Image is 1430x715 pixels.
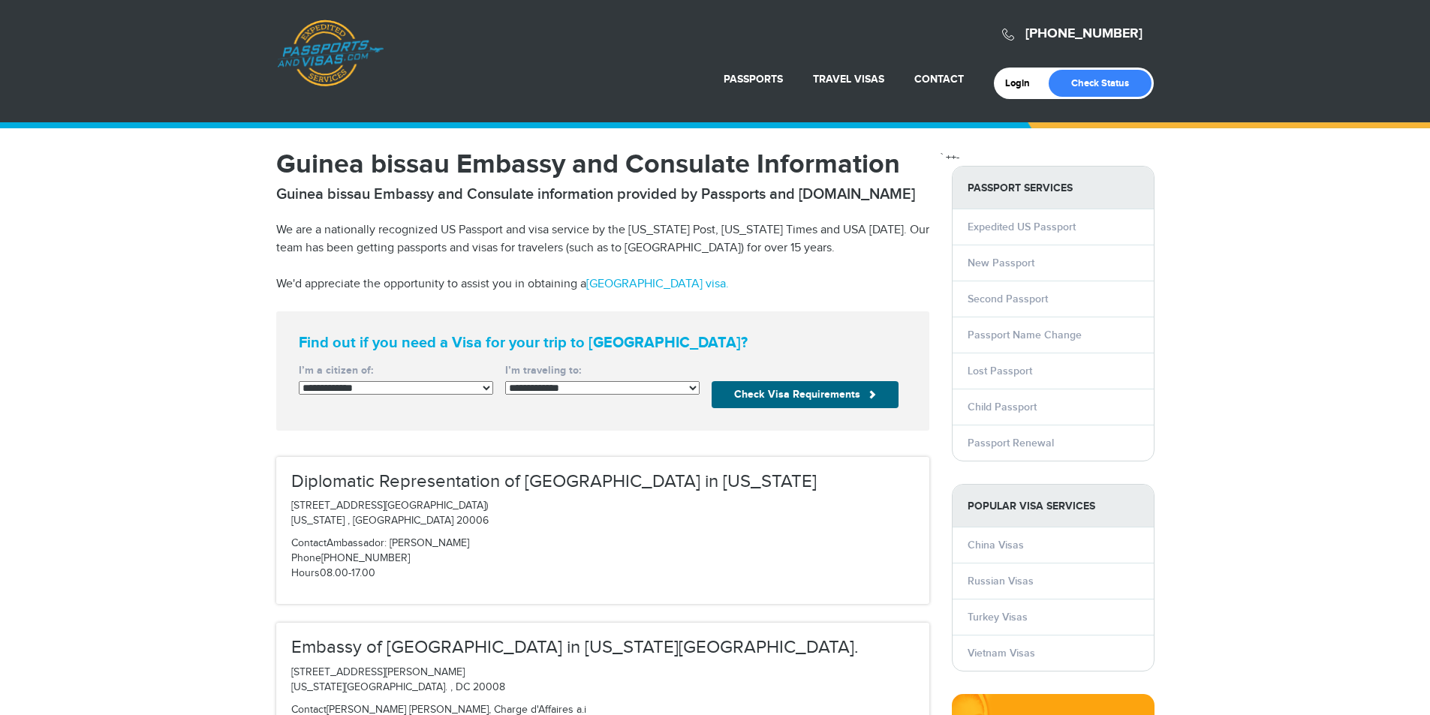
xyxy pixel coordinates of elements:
h1: Guinea bissau Embassy and Consulate Information [276,151,929,178]
span: Phone [291,552,321,564]
h3: Embassy of [GEOGRAPHIC_DATA] in [US_STATE][GEOGRAPHIC_DATA]. [291,638,914,657]
a: Passports & [DOMAIN_NAME] [277,20,384,87]
a: Passport Name Change [968,329,1082,341]
strong: Find out if you need a Visa for your trip to [GEOGRAPHIC_DATA]? [299,334,907,352]
button: Check Visa Requirements [712,381,899,408]
label: I’m a citizen of: [299,363,493,378]
a: Passports [724,73,783,86]
h2: Guinea bissau Embassy and Consulate information provided by Passports and [DOMAIN_NAME] [276,185,929,203]
label: I’m traveling to: [505,363,700,378]
a: Expedited US Passport [968,221,1076,233]
strong: PASSPORT SERVICES [953,167,1154,209]
p: Ambassador: [PERSON_NAME] [PHONE_NUMBER] 08.00-17.00 [291,536,914,581]
a: Vietnam Visas [968,647,1035,659]
p: We are a nationally recognized US Passport and visa service by the [US_STATE] Post, [US_STATE] Ti... [276,221,929,257]
a: [PHONE_NUMBER] [1025,26,1142,42]
a: Russian Visas [968,575,1034,587]
a: China Visas [968,539,1024,551]
span: Hours [291,567,320,579]
a: Check Status [1049,70,1152,97]
a: Turkey Visas [968,611,1028,623]
a: Child Passport [968,401,1037,413]
a: Login [1005,77,1040,89]
h3: Diplomatic Representation of [GEOGRAPHIC_DATA] in [US_STATE] [291,472,914,491]
a: New Passport [968,257,1034,269]
a: Contact [914,73,964,86]
a: Second Passport [968,293,1048,305]
p: We'd appreciate the opportunity to assist you in obtaining a [276,275,929,293]
strong: Popular Visa Services [953,485,1154,527]
a: Passport Renewal [968,437,1054,449]
a: Lost Passport [968,365,1032,377]
a: Travel Visas [813,73,884,86]
p: [STREET_ADDRESS][PERSON_NAME] [US_STATE][GEOGRAPHIC_DATA]. , DC 20008 [291,665,914,695]
a: [GEOGRAPHIC_DATA] visa. [586,277,729,291]
p: [STREET_ADDRESS][GEOGRAPHIC_DATA]) [US_STATE] , [GEOGRAPHIC_DATA] 20006 [291,499,914,529]
span: Contact [291,537,327,549]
